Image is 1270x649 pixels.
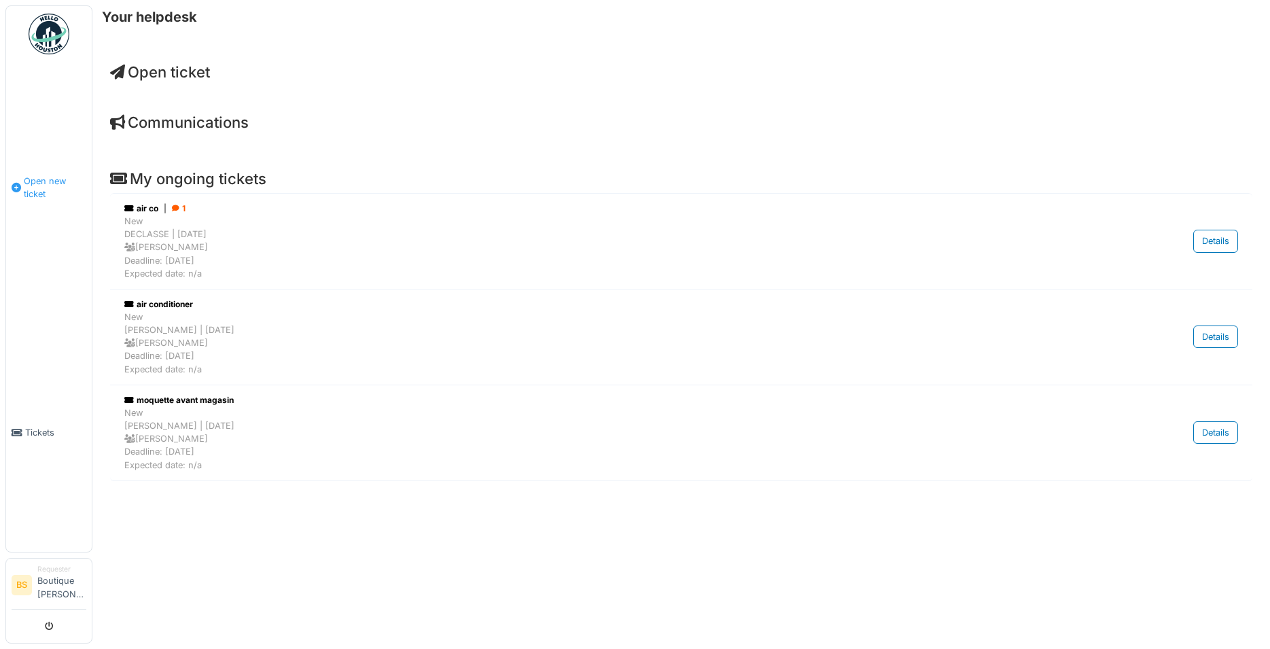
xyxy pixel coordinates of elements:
h4: Communications [110,113,1252,131]
h4: My ongoing tickets [110,170,1252,188]
div: New [PERSON_NAME] | [DATE] [PERSON_NAME] Deadline: [DATE] Expected date: n/a [124,406,1074,472]
div: New [PERSON_NAME] | [DATE] [PERSON_NAME] Deadline: [DATE] Expected date: n/a [124,311,1074,376]
a: air conditioner New[PERSON_NAME] | [DATE] [PERSON_NAME]Deadline: [DATE]Expected date: n/a Details [121,295,1241,379]
span: | [164,203,166,215]
a: moquette avant magasin New[PERSON_NAME] | [DATE] [PERSON_NAME]Deadline: [DATE]Expected date: n/a ... [121,391,1241,475]
div: Details [1193,421,1238,444]
div: air co [124,203,1074,215]
div: Details [1193,326,1238,348]
div: New DECLASSE | [DATE] [PERSON_NAME] Deadline: [DATE] Expected date: n/a [124,215,1074,280]
a: Open new ticket [6,62,92,313]
div: air conditioner [124,298,1074,311]
img: Badge_color-CXgf-gQk.svg [29,14,69,54]
a: air co| 1 NewDECLASSE | [DATE] [PERSON_NAME]Deadline: [DATE]Expected date: n/a Details [121,199,1241,283]
a: Tickets [6,313,92,552]
div: 1 [172,203,186,215]
div: Details [1193,230,1238,252]
div: Requester [37,564,86,574]
span: Open new ticket [24,175,86,200]
li: BS [12,575,32,595]
a: Open ticket [110,63,210,81]
li: Boutique [PERSON_NAME] [37,564,86,606]
h6: Your helpdesk [102,9,197,25]
span: Tickets [25,426,86,439]
a: BS RequesterBoutique [PERSON_NAME] [12,564,86,610]
div: moquette avant magasin [124,394,1074,406]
